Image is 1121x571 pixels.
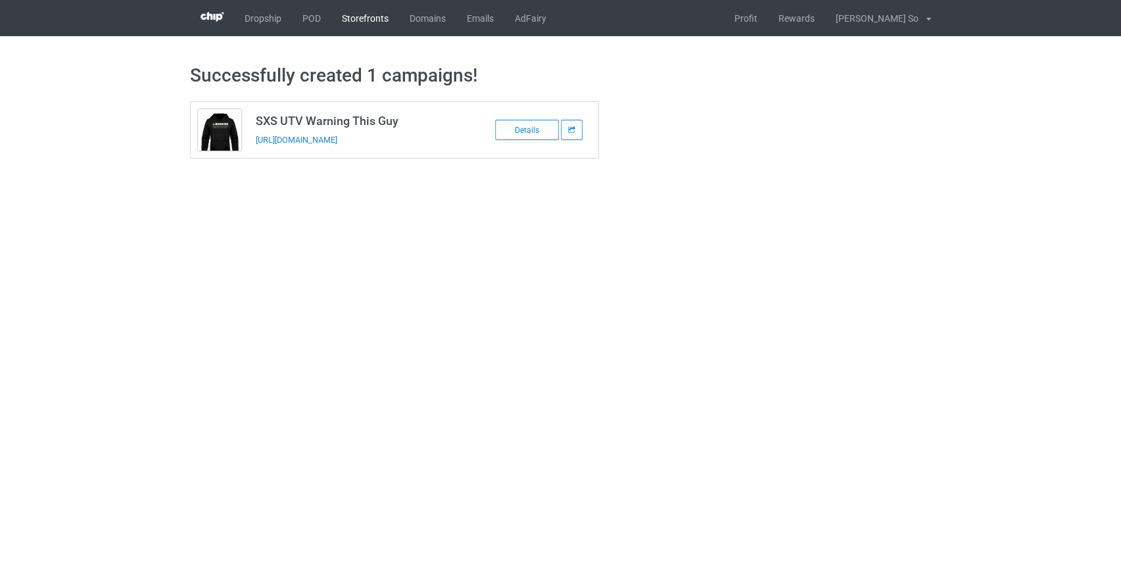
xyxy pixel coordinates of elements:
[256,135,337,145] a: [URL][DOMAIN_NAME]
[495,124,561,135] a: Details
[495,120,559,140] div: Details
[825,2,918,35] div: [PERSON_NAME] So
[201,12,224,22] img: 3d383065fc803cdd16c62507c020ddf8.png
[256,113,464,128] h3: SXS UTV Warning This Guy
[190,64,931,87] h1: Successfully created 1 campaigns!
